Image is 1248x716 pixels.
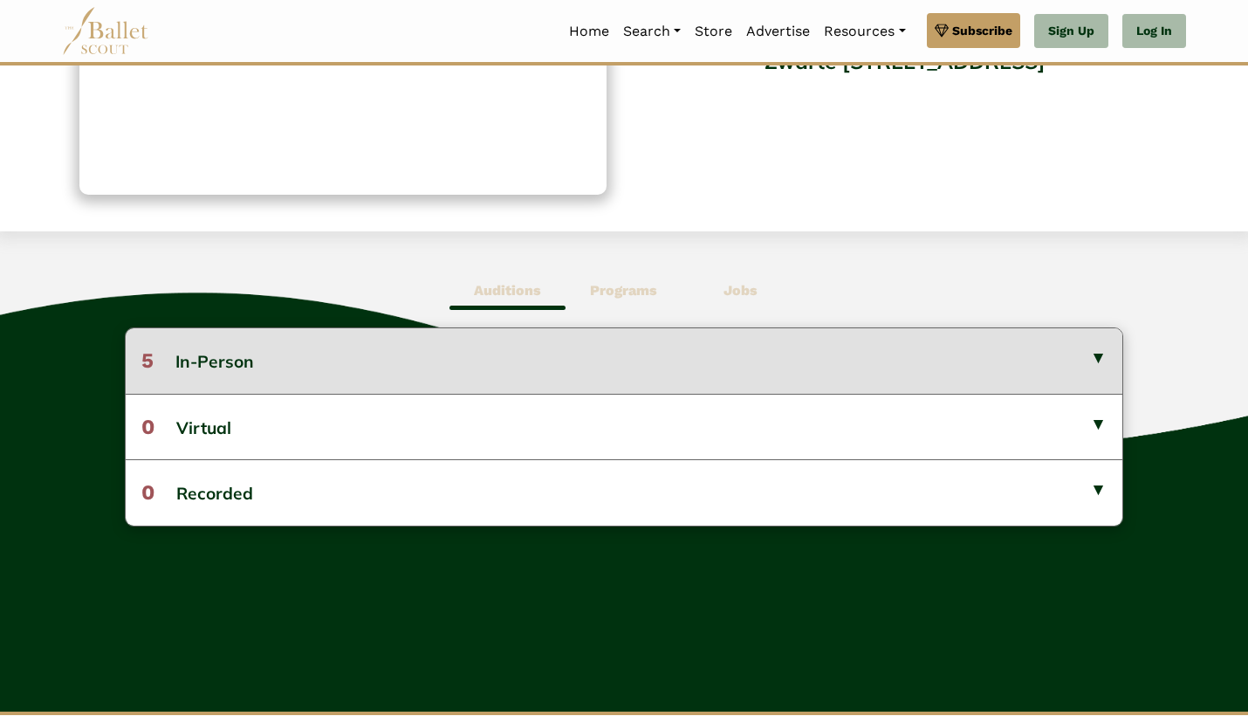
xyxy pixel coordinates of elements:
[1034,14,1108,49] a: Sign Up
[141,348,154,373] span: 5
[1122,14,1186,49] a: Log In
[126,394,1122,459] button: 0Virtual
[474,282,541,299] b: Auditions
[562,13,616,50] a: Home
[141,415,154,439] span: 0
[616,13,688,50] a: Search
[590,282,657,299] b: Programs
[141,480,154,505] span: 0
[723,282,758,299] b: Jobs
[935,21,949,40] img: gem.svg
[126,459,1122,525] button: 0Recorded
[739,13,817,50] a: Advertise
[927,13,1020,48] a: Subscribe
[817,13,912,50] a: Resources
[952,21,1012,40] span: Subscribe
[126,328,1122,393] button: 5In-Person
[641,36,1169,176] div: Zwarte [STREET_ADDRESS]
[688,13,739,50] a: Store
